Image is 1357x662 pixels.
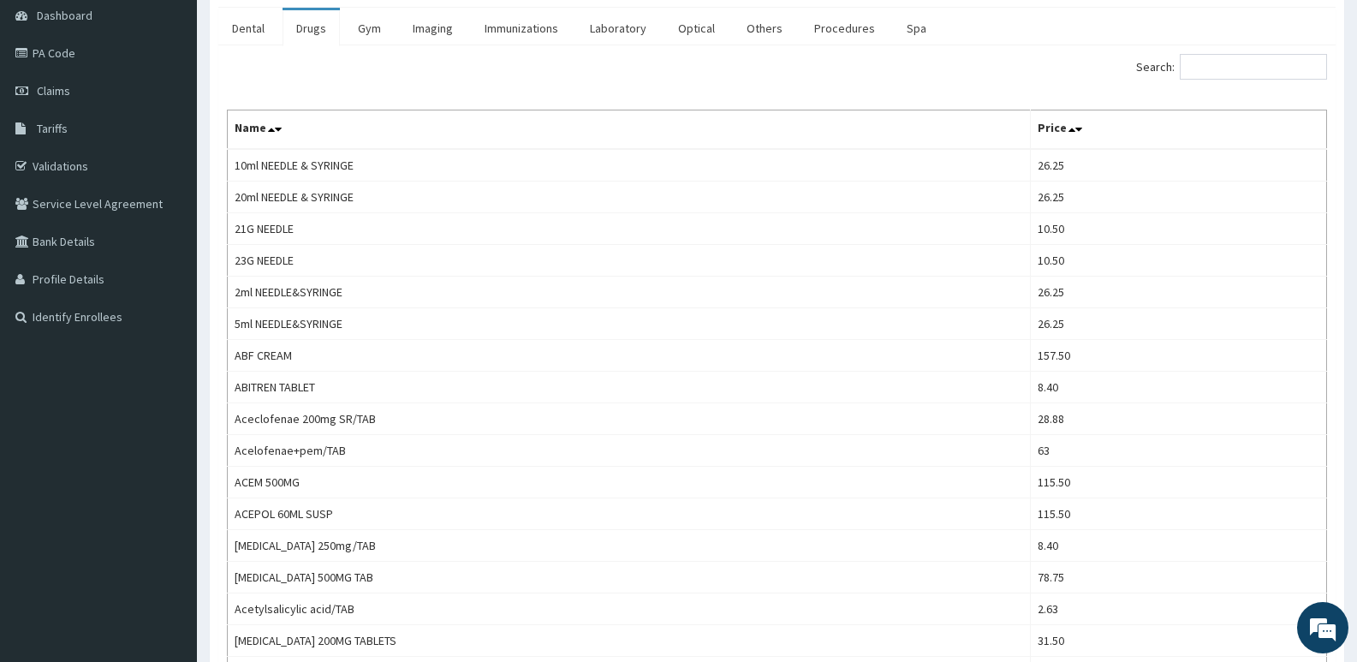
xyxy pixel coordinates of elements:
td: 8.40 [1031,530,1327,562]
a: Laboratory [576,10,660,46]
td: 28.88 [1031,403,1327,435]
a: Gym [344,10,395,46]
td: Aceclofenae 200mg SR/TAB [228,403,1031,435]
td: 31.50 [1031,625,1327,657]
td: 2ml NEEDLE&SYRINGE [228,277,1031,308]
td: [MEDICAL_DATA] 250mg/TAB [228,530,1031,562]
span: Claims [37,83,70,98]
div: Minimize live chat window [281,9,322,50]
td: 78.75 [1031,562,1327,593]
textarea: Type your message and hit 'Enter' [9,468,326,528]
a: Imaging [399,10,467,46]
td: [MEDICAL_DATA] 200MG TABLETS [228,625,1031,657]
td: 8.40 [1031,372,1327,403]
td: 26.25 [1031,182,1327,213]
td: 26.25 [1031,277,1327,308]
a: Spa [893,10,940,46]
span: Tariffs [37,121,68,136]
img: d_794563401_company_1708531726252_794563401 [32,86,69,128]
td: 5ml NEEDLE&SYRINGE [228,308,1031,340]
td: 115.50 [1031,498,1327,530]
td: 63 [1031,435,1327,467]
td: [MEDICAL_DATA] 500MG TAB [228,562,1031,593]
td: 115.50 [1031,467,1327,498]
a: Optical [664,10,729,46]
th: Price [1031,110,1327,150]
a: Drugs [283,10,340,46]
td: 10.50 [1031,213,1327,245]
a: Immunizations [471,10,572,46]
a: Others [733,10,796,46]
td: 157.50 [1031,340,1327,372]
td: 26.25 [1031,149,1327,182]
span: Dashboard [37,8,92,23]
td: ACEM 500MG [228,467,1031,498]
td: ABF CREAM [228,340,1031,372]
div: Chat with us now [89,96,288,118]
a: Dental [218,10,278,46]
td: ACEPOL 60ML SUSP [228,498,1031,530]
td: 2.63 [1031,593,1327,625]
td: 10.50 [1031,245,1327,277]
td: 26.25 [1031,308,1327,340]
td: 21G NEEDLE [228,213,1031,245]
span: We're online! [99,216,236,389]
label: Search: [1136,54,1327,80]
input: Search: [1180,54,1327,80]
td: Acetylsalicylic acid/TAB [228,593,1031,625]
td: 20ml NEEDLE & SYRINGE [228,182,1031,213]
th: Name [228,110,1031,150]
a: Procedures [801,10,889,46]
td: ABITREN TABLET [228,372,1031,403]
td: 23G NEEDLE [228,245,1031,277]
td: Acelofenae+pem/TAB [228,435,1031,467]
td: 10ml NEEDLE & SYRINGE [228,149,1031,182]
